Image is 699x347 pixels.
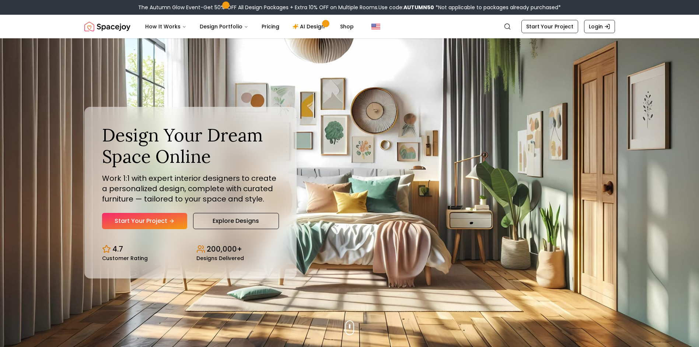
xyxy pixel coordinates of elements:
div: Design stats [102,238,279,261]
small: Customer Rating [102,256,148,261]
a: AI Design [287,19,333,34]
p: 200,000+ [207,244,242,254]
img: United States [371,22,380,31]
nav: Global [84,15,615,38]
p: 4.7 [112,244,123,254]
div: The Autumn Glow Event-Get 50% OFF All Design Packages + Extra 10% OFF on Multiple Rooms. [138,4,561,11]
a: Shop [334,19,360,34]
a: Start Your Project [521,20,578,33]
h1: Design Your Dream Space Online [102,125,279,167]
small: Designs Delivered [196,256,244,261]
p: Work 1:1 with expert interior designers to create a personalized design, complete with curated fu... [102,173,279,204]
b: AUTUMN50 [403,4,434,11]
img: Spacejoy Logo [84,19,130,34]
a: Explore Designs [193,213,279,229]
span: *Not applicable to packages already purchased* [434,4,561,11]
a: Login [584,20,615,33]
a: Pricing [256,19,285,34]
a: Spacejoy [84,19,130,34]
button: Design Portfolio [194,19,254,34]
nav: Main [139,19,360,34]
button: How It Works [139,19,192,34]
span: Use code: [378,4,434,11]
a: Start Your Project [102,213,187,229]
